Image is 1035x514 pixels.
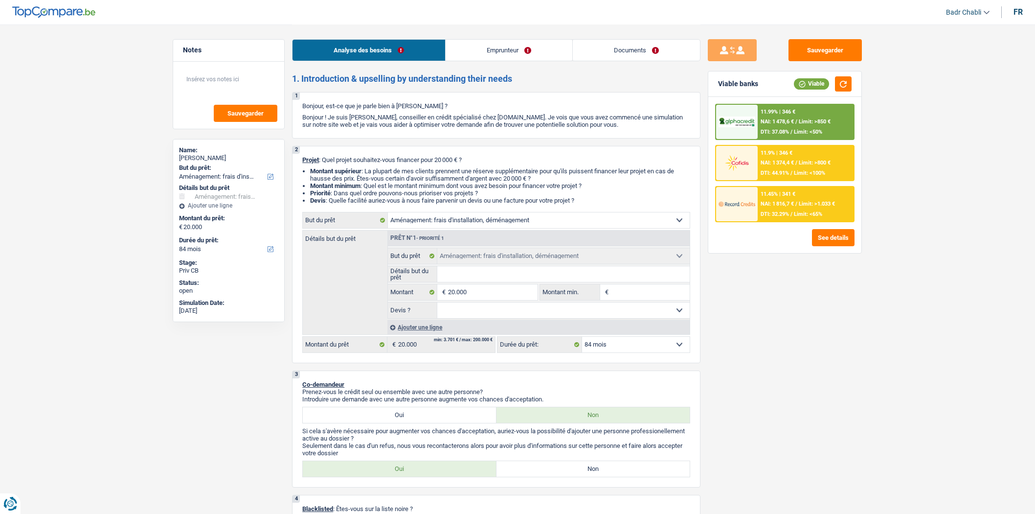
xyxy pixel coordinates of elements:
span: / [795,160,797,166]
span: Limit: <65% [794,211,822,217]
div: Simulation Date: [179,299,278,307]
p: : Êtes-vous sur la liste noire ? [302,505,690,513]
div: min: 3.701 € / max: 200.000 € [434,338,493,342]
strong: Montant supérieur [310,167,361,175]
span: € [600,284,611,300]
label: Détails but du prêt [303,231,387,242]
p: Prenez-vous le crédit seul ou ensemble avec une autre personne? [302,388,690,396]
span: Limit: >850 € [799,118,831,125]
span: € [387,337,398,352]
label: Durée du prêt: [497,337,582,352]
label: Oui [303,407,496,423]
span: € [179,223,182,231]
div: Priv CB [179,267,278,275]
button: Sauvegarder [788,39,862,61]
p: Bonjour ! Je suis [PERSON_NAME], conseiller en crédit spécialisé chez [DOMAIN_NAME]. Je vois que ... [302,114,690,128]
span: Limit: >800 € [799,160,831,166]
div: Stage: [179,259,278,267]
strong: Priorité [310,189,331,197]
h2: 1. Introduction & upselling by understanding their needs [292,73,700,84]
div: fr [1013,7,1023,17]
a: Documents [573,40,700,61]
span: Badr Chabli [946,8,981,17]
span: NAI: 1 478,6 € [761,118,794,125]
button: Sauvegarder [214,105,277,122]
label: But du prêt [303,212,388,228]
img: TopCompare Logo [12,6,95,18]
div: 1 [292,93,300,100]
p: Introduire une demande avec une autre personne augmente vos chances d'acceptation. [302,396,690,403]
div: 11.9% | 346 € [761,150,792,156]
p: Si cela s'avère nécessaire pour augmenter vos chances d'acceptation, auriez-vous la possibilité d... [302,427,690,442]
div: 11.99% | 346 € [761,109,795,115]
span: Limit: >1.033 € [799,201,835,207]
div: 11.45% | 341 € [761,191,795,197]
label: Montant min. [540,284,600,300]
div: Prêt n°1 [388,235,447,241]
a: Emprunteur [446,40,572,61]
label: Détails but du prêt [388,266,437,282]
div: open [179,287,278,295]
div: 2 [292,146,300,154]
span: Devis [310,197,326,204]
div: Ajouter une ligne [179,202,278,209]
strong: Montant minimum [310,182,360,189]
div: Détails but du prêt [179,184,278,192]
span: / [795,118,797,125]
label: Oui [303,461,496,477]
label: But du prêt: [179,164,276,172]
span: DTI: 32.29% [761,211,789,217]
a: Analyse des besoins [292,40,445,61]
span: / [795,201,797,207]
span: / [790,170,792,176]
span: - Priorité 1 [416,235,444,241]
img: AlphaCredit [719,117,755,128]
div: [PERSON_NAME] [179,154,278,162]
div: Viable banks [718,80,758,88]
li: : Dans quel ordre pouvons-nous prioriser vos projets ? [310,189,690,197]
span: / [790,129,792,135]
label: But du prêt [388,248,437,264]
span: DTI: 37.08% [761,129,789,135]
span: / [790,211,792,217]
div: 4 [292,495,300,503]
p: Seulement dans le cas d'un refus, nous vous recontacterons alors pour avoir plus d'informations s... [302,442,690,457]
label: Montant du prêt: [179,214,276,222]
span: Sauvegarder [227,110,264,117]
li: : Quel est le montant minimum dont vous avez besoin pour financer votre projet ? [310,182,690,189]
label: Montant du prêt [303,337,387,352]
h5: Notes [183,46,274,54]
p: : Quel projet souhaitez-vous financer pour 20 000 € ? [302,156,690,164]
span: NAI: 1 374,4 € [761,160,794,166]
span: Limit: <100% [794,170,825,176]
label: Non [496,407,690,423]
img: Record Credits [719,195,755,213]
label: Durée du prêt: [179,236,276,244]
div: Ajouter une ligne [387,320,690,334]
label: Non [496,461,690,477]
span: Blacklisted [302,505,333,513]
div: 3 [292,371,300,378]
label: Montant [388,284,437,300]
span: Co-demandeur [302,381,344,388]
p: Bonjour, est-ce que je parle bien à [PERSON_NAME] ? [302,102,690,110]
span: € [437,284,448,300]
span: Limit: <50% [794,129,822,135]
span: DTI: 44.91% [761,170,789,176]
div: [DATE] [179,307,278,315]
div: Viable [794,78,829,89]
span: NAI: 1 816,7 € [761,201,794,207]
li: : Quelle facilité auriez-vous à nous faire parvenir un devis ou une facture pour votre projet ? [310,197,690,204]
button: See details [812,229,855,246]
div: Name: [179,146,278,154]
div: Status: [179,279,278,287]
a: Badr Chabli [938,4,990,21]
span: Projet [302,156,319,164]
label: Devis ? [388,303,437,318]
li: : La plupart de mes clients prennent une réserve supplémentaire pour qu'ils puissent financer leu... [310,167,690,182]
img: Cofidis [719,154,755,172]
